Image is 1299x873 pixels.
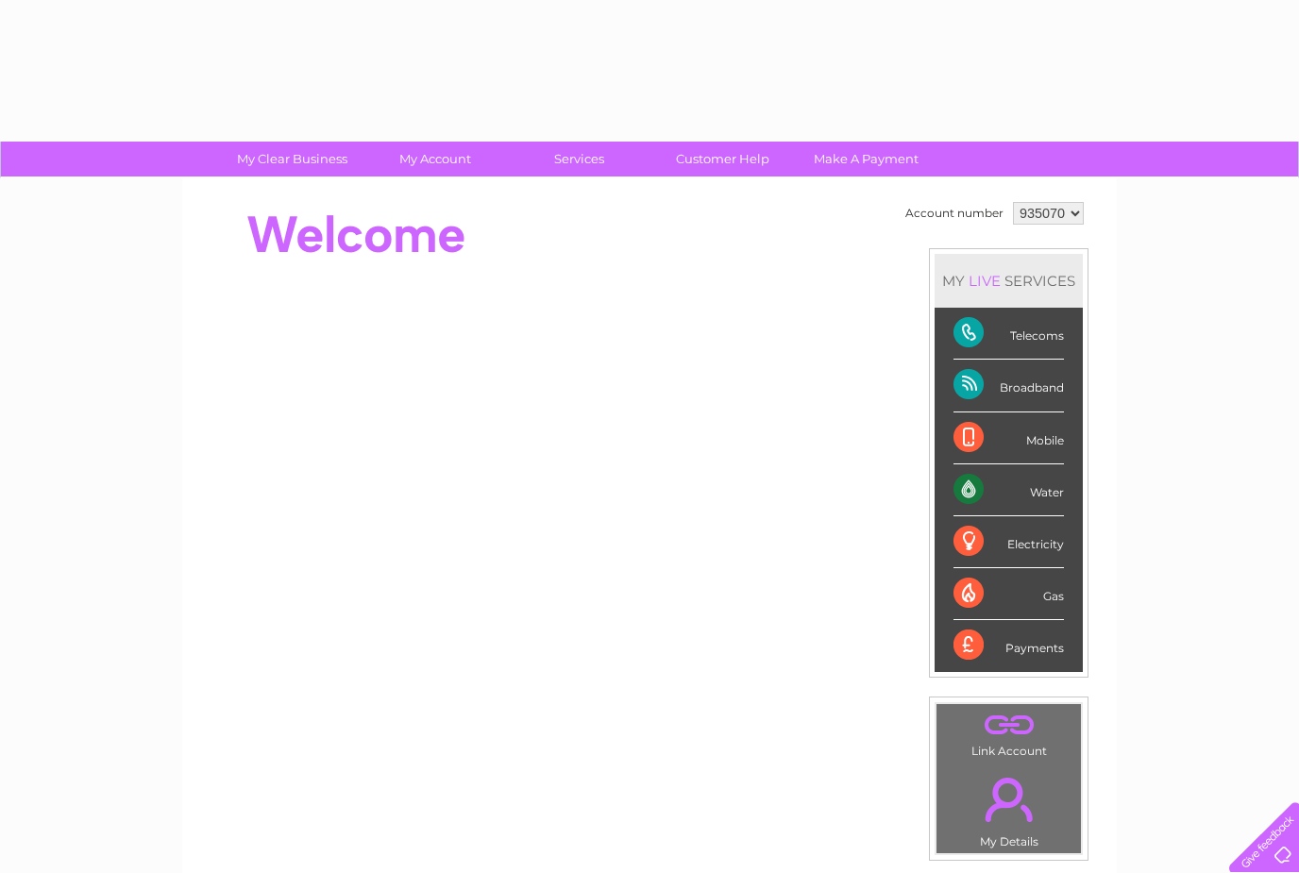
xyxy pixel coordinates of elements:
[953,464,1064,516] div: Water
[214,142,370,176] a: My Clear Business
[953,620,1064,671] div: Payments
[936,762,1082,854] td: My Details
[901,197,1008,229] td: Account number
[953,308,1064,360] div: Telecoms
[935,254,1083,308] div: MY SERVICES
[953,516,1064,568] div: Electricity
[941,709,1076,742] a: .
[936,703,1082,763] td: Link Account
[941,766,1076,832] a: .
[358,142,514,176] a: My Account
[501,142,657,176] a: Services
[953,412,1064,464] div: Mobile
[953,360,1064,411] div: Broadband
[788,142,944,176] a: Make A Payment
[953,568,1064,620] div: Gas
[645,142,801,176] a: Customer Help
[965,272,1004,290] div: LIVE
